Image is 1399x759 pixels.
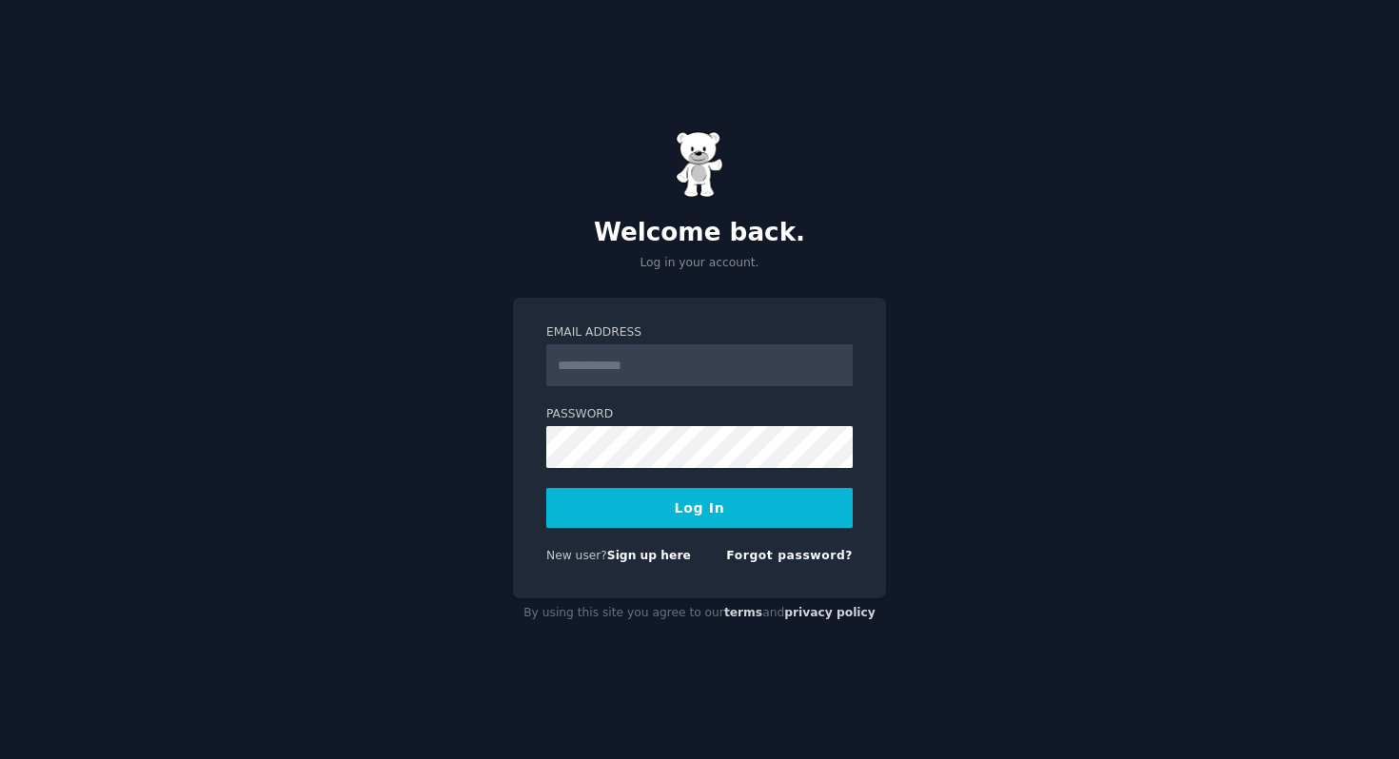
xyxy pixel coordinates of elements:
a: Sign up here [607,549,691,562]
a: privacy policy [784,606,876,619]
a: Forgot password? [726,549,853,562]
div: By using this site you agree to our and [513,598,886,629]
h2: Welcome back. [513,218,886,248]
p: Log in your account. [513,255,886,272]
button: Log In [546,488,853,528]
span: New user? [546,549,607,562]
a: terms [724,606,762,619]
label: Email Address [546,324,853,341]
img: Gummy Bear [676,131,723,198]
label: Password [546,406,853,423]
